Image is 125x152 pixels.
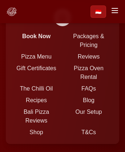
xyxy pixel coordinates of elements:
[6,6,17,17] img: Bali Pizza Party Logo
[90,5,106,18] a: Beralih ke Bahasa Indonesia
[29,129,43,135] a: Shop
[20,85,53,92] a: The Chilli Oil
[74,65,104,80] a: Pizza Oven Rental
[16,65,56,71] a: Gift Certificates
[81,85,96,92] a: FAQs
[78,53,100,60] a: Reviews
[26,97,47,103] a: Recipes
[21,53,52,60] a: Pizza Menu
[76,109,102,115] a: Our Setup
[22,33,51,39] a: Book Now
[81,129,96,135] a: T&Cs
[73,33,104,48] a: Packages & Pricing
[83,97,94,103] a: Blog
[24,109,49,124] a: Bali Pizza Reviews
